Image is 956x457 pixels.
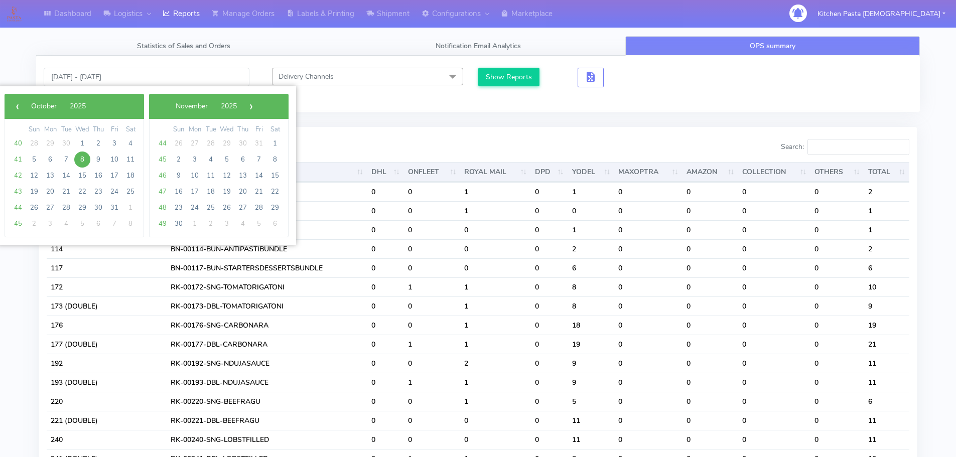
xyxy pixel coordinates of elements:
[167,392,367,411] td: RK-00220-SNG-BEEFRAGU
[42,200,58,216] span: 27
[203,216,219,232] span: 2
[568,201,615,220] td: 0
[531,373,568,392] td: 0
[460,220,530,239] td: 0
[682,239,739,258] td: 0
[74,135,90,151] span: 1
[74,168,90,184] span: 15
[155,200,171,216] span: 48
[568,411,615,430] td: 11
[42,151,58,168] span: 6
[810,335,864,354] td: 0
[682,354,739,373] td: 0
[44,68,249,86] input: Pick the Daterange
[738,335,810,354] td: 0
[58,151,74,168] span: 7
[279,72,334,81] span: Delivery Channels
[219,135,235,151] span: 29
[738,162,810,182] th: COLLECTION : activate to sort column ascending
[10,216,26,232] span: 45
[460,277,530,296] td: 1
[58,135,74,151] span: 30
[267,216,283,232] span: 6
[26,184,42,200] span: 19
[404,316,461,335] td: 0
[251,200,267,216] span: 28
[187,151,203,168] span: 3
[74,200,90,216] span: 29
[568,277,615,296] td: 8
[267,135,283,151] span: 1
[738,277,810,296] td: 0
[810,4,953,24] button: Kitchen Pasta [DEMOGRAPHIC_DATA]
[810,182,864,201] td: 0
[243,99,258,114] span: ›
[155,184,171,200] span: 47
[155,168,171,184] span: 46
[47,373,167,392] td: 193 (DOUBLE)
[614,162,682,182] th: MAXOPTRA : activate to sort column ascending
[154,99,258,109] bs-datepicker-navigation-view: ​ ​ ​
[568,182,615,201] td: 1
[614,239,682,258] td: 0
[810,392,864,411] td: 0
[367,392,404,411] td: 0
[738,296,810,316] td: 0
[171,135,187,151] span: 26
[864,258,909,277] td: 6
[738,354,810,373] td: 0
[25,99,63,114] button: October
[251,135,267,151] span: 31
[682,316,739,335] td: 0
[235,135,251,151] span: 30
[167,239,367,258] td: BN-00114-BUN-ANTIPASTIBUNDLE
[63,99,92,114] button: 2025
[682,258,739,277] td: 0
[122,151,139,168] span: 11
[10,151,26,168] span: 41
[404,354,461,373] td: 0
[155,135,171,151] span: 44
[614,182,682,201] td: 0
[614,296,682,316] td: 0
[47,430,167,449] td: 240
[864,373,909,392] td: 11
[864,277,909,296] td: 10
[47,239,167,258] td: 114
[74,151,90,168] span: 8
[864,182,909,201] td: 2
[568,239,615,258] td: 2
[235,124,251,135] th: weekday
[810,277,864,296] td: 0
[460,182,530,201] td: 1
[235,168,251,184] span: 13
[531,258,568,277] td: 0
[478,68,540,86] button: Show Reports
[10,99,107,109] bs-datepicker-navigation-view: ​ ​ ​
[682,373,739,392] td: 0
[864,392,909,411] td: 6
[90,135,106,151] span: 2
[810,296,864,316] td: 0
[74,184,90,200] span: 22
[122,135,139,151] span: 4
[531,182,568,201] td: 0
[47,411,167,430] td: 221 (DOUBLE)
[219,151,235,168] span: 5
[682,411,739,430] td: 0
[682,277,739,296] td: 0
[404,430,461,449] td: 0
[176,101,208,111] span: November
[167,296,367,316] td: RK-00173-DBL-TOMATORIGATONI
[171,184,187,200] span: 16
[36,36,920,56] ul: Tabs
[568,392,615,411] td: 5
[167,354,367,373] td: RK-00192-SNG-NDUJASAUCE
[531,316,568,335] td: 0
[58,184,74,200] span: 21
[10,99,25,114] button: ‹
[460,430,530,449] td: 0
[568,354,615,373] td: 9
[460,335,530,354] td: 1
[682,296,739,316] td: 0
